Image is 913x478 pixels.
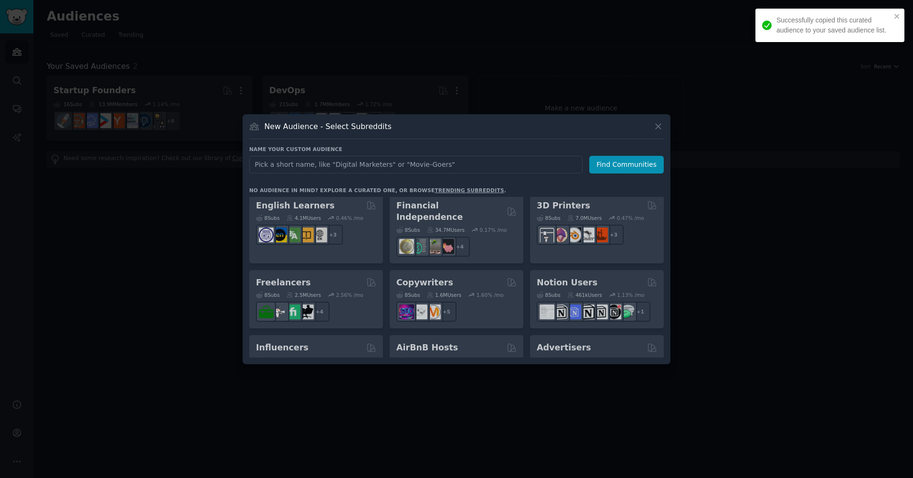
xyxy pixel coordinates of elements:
[589,156,664,174] button: Find Communities
[249,187,506,194] div: No audience in mind? Explore a curated one, or browse .
[249,156,583,174] input: Pick a short name, like "Digital Marketers" or "Movie-Goers"
[894,12,901,20] button: close
[776,15,891,35] div: Successfully copied this curated audience to your saved audience list.
[265,121,392,131] h3: New Audience - Select Subreddits
[435,187,504,193] a: trending subreddits
[249,146,664,152] h3: Name your custom audience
